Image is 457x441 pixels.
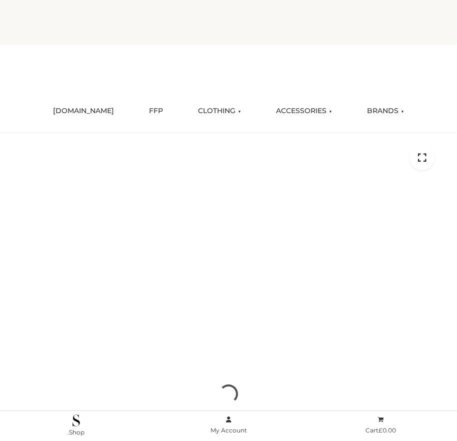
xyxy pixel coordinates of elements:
a: Cart£0.00 [304,414,457,436]
span: My Account [210,426,247,434]
span: .Shop [67,428,84,436]
span: £ [378,426,382,434]
bdi: 0.00 [378,426,396,434]
a: My Account [152,414,305,436]
a: [DOMAIN_NAME] [45,100,121,122]
a: CLOTHING [190,100,248,122]
a: FFP [141,100,170,122]
span: Cart [365,426,396,434]
a: ACCESSORIES [268,100,339,122]
a: BRANDS [359,100,411,122]
img: .Shop [72,414,80,426]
